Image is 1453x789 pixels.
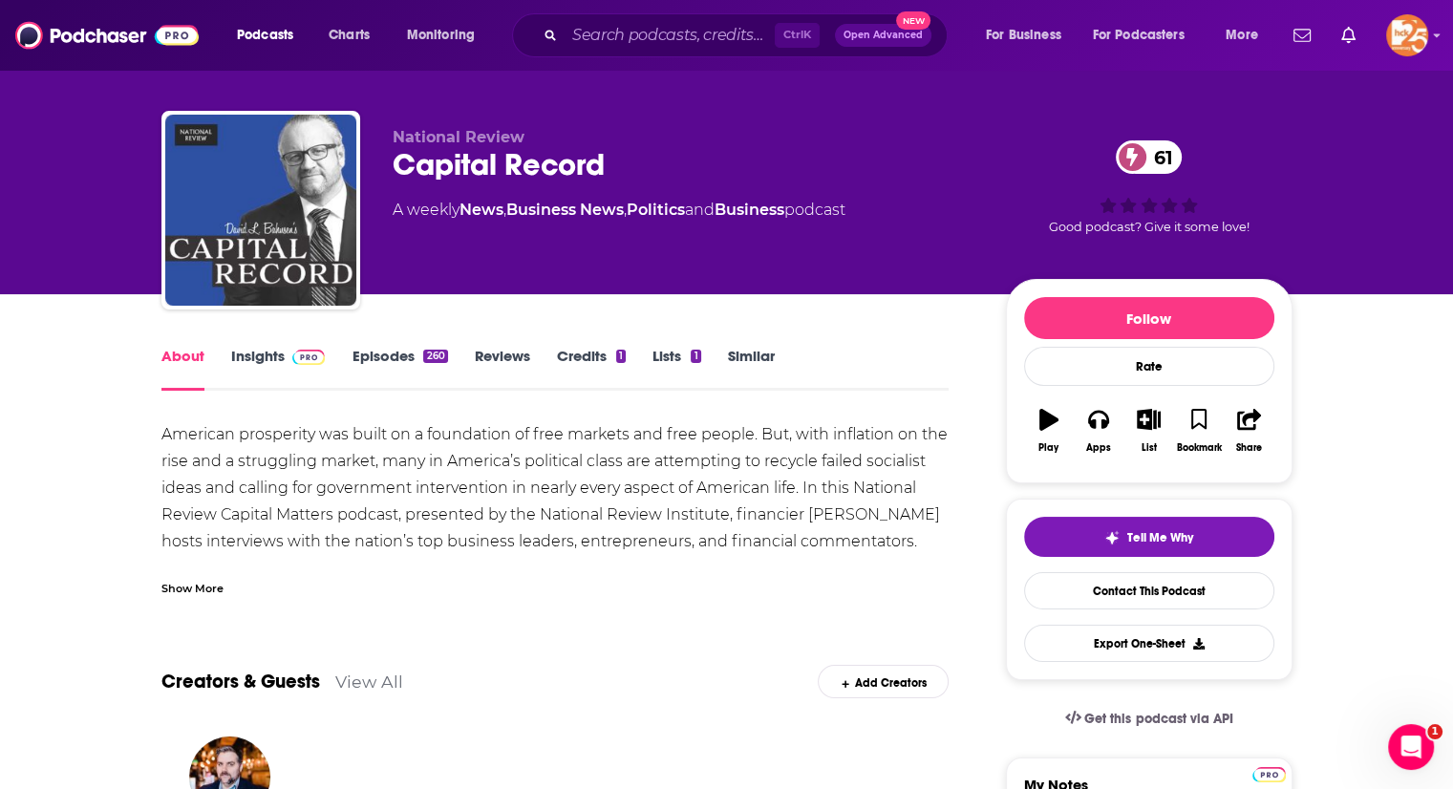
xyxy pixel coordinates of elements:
[1174,396,1224,465] button: Bookmark
[1024,396,1074,465] button: Play
[1024,347,1274,386] div: Rate
[1038,442,1058,454] div: Play
[1135,140,1183,174] span: 61
[972,20,1085,51] button: open menu
[1086,442,1111,454] div: Apps
[530,13,966,57] div: Search podcasts, credits, & more...
[1236,442,1262,454] div: Share
[335,672,403,692] a: View All
[459,201,503,219] a: News
[237,22,293,49] span: Podcasts
[329,22,370,49] span: Charts
[685,201,715,219] span: and
[624,201,627,219] span: ,
[627,201,685,219] a: Politics
[1116,140,1183,174] a: 61
[818,665,949,698] div: Add Creators
[1386,14,1428,56] img: User Profile
[986,22,1061,49] span: For Business
[1049,220,1250,234] span: Good podcast? Give it some love!
[161,670,320,693] a: Creators & Guests
[715,201,784,219] a: Business
[292,350,326,365] img: Podchaser Pro
[1252,764,1286,782] a: Pro website
[1006,128,1293,246] div: 61Good podcast? Give it some love!
[565,20,775,51] input: Search podcasts, credits, & more...
[393,199,845,222] div: A weekly podcast
[896,11,930,30] span: New
[161,421,950,608] div: American prosperity was built on a foundation of free markets and free people. But, with inflatio...
[1080,20,1212,51] button: open menu
[1024,572,1274,609] a: Contact This Podcast
[1142,442,1157,454] div: List
[475,347,530,391] a: Reviews
[224,20,318,51] button: open menu
[506,201,624,219] a: Business News
[1252,767,1286,782] img: Podchaser Pro
[652,347,700,391] a: Lists1
[393,128,524,146] span: National Review
[1212,20,1282,51] button: open menu
[161,347,204,391] a: About
[316,20,381,51] a: Charts
[394,20,500,51] button: open menu
[1226,22,1258,49] span: More
[1388,724,1434,770] iframe: Intercom live chat
[1093,22,1185,49] span: For Podcasters
[503,201,506,219] span: ,
[1224,396,1273,465] button: Share
[1024,517,1274,557] button: tell me why sparkleTell Me Why
[1123,396,1173,465] button: List
[1286,19,1318,52] a: Show notifications dropdown
[844,31,923,40] span: Open Advanced
[231,347,326,391] a: InsightsPodchaser Pro
[1127,530,1193,545] span: Tell Me Why
[1074,396,1123,465] button: Apps
[1386,14,1428,56] button: Show profile menu
[407,22,475,49] span: Monitoring
[423,350,447,363] div: 260
[1427,724,1442,739] span: 1
[557,347,626,391] a: Credits1
[835,24,931,47] button: Open AdvancedNew
[1024,625,1274,662] button: Export One-Sheet
[775,23,820,48] span: Ctrl K
[1334,19,1363,52] a: Show notifications dropdown
[616,350,626,363] div: 1
[1176,442,1221,454] div: Bookmark
[1084,711,1232,727] span: Get this podcast via API
[1050,695,1249,742] a: Get this podcast via API
[165,115,356,306] img: Capital Record
[728,347,775,391] a: Similar
[691,350,700,363] div: 1
[1104,530,1120,545] img: tell me why sparkle
[1024,297,1274,339] button: Follow
[15,17,199,53] img: Podchaser - Follow, Share and Rate Podcasts
[1386,14,1428,56] span: Logged in as kerrifulks
[352,347,447,391] a: Episodes260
